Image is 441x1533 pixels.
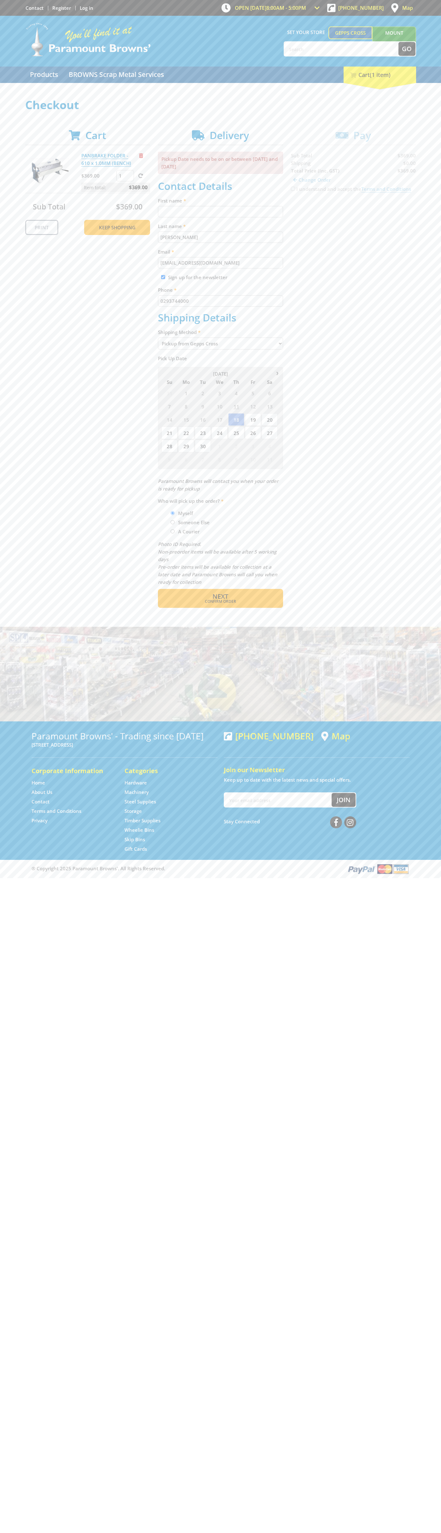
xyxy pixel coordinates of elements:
[32,741,218,749] p: [STREET_ADDRESS]
[195,400,211,413] span: 9
[212,440,228,452] span: 1
[158,206,283,217] input: Please enter your first name.
[158,295,283,307] input: Please enter your telephone number.
[125,836,145,843] a: Go to the Skip Bins page
[125,779,147,786] a: Go to the Hardware page
[262,387,278,399] span: 6
[125,827,154,833] a: Go to the Wheelie Bins page
[262,378,278,386] span: Sa
[168,274,227,280] label: Sign up for the newsletter
[158,312,283,324] h2: Shipping Details
[161,378,177,386] span: Su
[25,220,58,235] a: Print
[347,863,410,875] img: PayPal, Mastercard, Visa accepted
[31,152,69,190] img: PANBRAKE FOLDER - 610 x 1.0MM (BENCH)
[26,5,44,11] a: Go to the Contact page
[266,4,306,11] span: 8:00am - 5:00pm
[398,42,415,56] button: Go
[176,517,212,528] label: Someone Else
[212,400,228,413] span: 10
[32,798,49,805] a: Go to the Contact page
[262,413,278,426] span: 20
[158,478,278,492] em: Paramount Browns will contact you when your order is ready for pickup
[228,387,244,399] span: 4
[81,152,131,167] a: PANBRAKE FOLDER - 610 x 1.0MM (BENCH)
[125,808,142,814] a: Go to the Storage page
[176,508,195,519] label: Myself
[178,453,194,466] span: 6
[245,413,261,426] span: 19
[224,731,314,741] div: [PHONE_NUMBER]
[161,400,177,413] span: 7
[235,4,306,11] span: OPEN [DATE]
[284,42,398,56] input: Search
[125,846,147,852] a: Go to the Gift Cards page
[245,387,261,399] span: 5
[85,128,106,142] span: Cart
[32,731,218,741] h3: Paramount Browns' - Trading since [DATE]
[171,600,270,603] span: Confirm order
[158,197,283,204] label: First name
[81,183,150,192] p: Item total:
[116,202,142,212] span: $369.00
[245,378,261,386] span: Fr
[81,172,115,179] p: $369.00
[52,5,71,11] a: Go to the registration page
[245,440,261,452] span: 3
[224,814,356,829] div: Stay Connected
[158,286,283,294] label: Phone
[64,67,169,83] a: Go to the BROWNS Scrap Metal Services page
[178,387,194,399] span: 1
[262,400,278,413] span: 13
[158,180,283,192] h2: Contact Details
[139,152,143,159] a: Remove from cart
[161,387,177,399] span: 31
[212,453,228,466] span: 8
[370,71,391,79] span: (1 item)
[25,863,416,875] div: ® Copyright 2025 Paramount Browns'. All Rights Reserved.
[25,99,416,111] h1: Checkout
[332,793,356,807] button: Join
[32,817,48,824] a: Go to the Privacy page
[158,232,283,243] input: Please enter your last name.
[158,497,283,505] label: Who will pick up the order?
[210,128,249,142] span: Delivery
[224,793,332,807] input: Your email address
[158,355,283,362] label: Pick Up Date
[262,440,278,452] span: 4
[176,526,202,537] label: A Courier
[228,400,244,413] span: 11
[178,413,194,426] span: 15
[158,541,277,585] em: Photo ID Required. Non-preorder items will be available after 5 working days Pre-order items will...
[158,328,283,336] label: Shipping Method
[321,731,350,741] a: View a map of Gepps Cross location
[25,67,63,83] a: Go to the Products page
[284,26,329,38] span: Set your store
[25,22,151,57] img: Paramount Browns'
[125,766,205,775] h5: Categories
[212,387,228,399] span: 3
[84,220,150,235] a: Keep Shopping
[245,453,261,466] span: 10
[228,413,244,426] span: 18
[245,400,261,413] span: 12
[158,248,283,255] label: Email
[344,67,416,83] div: Cart
[80,5,93,11] a: Log in
[161,453,177,466] span: 5
[33,202,65,212] span: Sub Total
[228,378,244,386] span: Th
[32,808,81,814] a: Go to the Terms and Conditions page
[195,413,211,426] span: 16
[212,426,228,439] span: 24
[262,426,278,439] span: 27
[328,26,372,39] a: Gepps Cross
[32,766,112,775] h5: Corporate Information
[158,152,283,174] p: Pickup Date needs to be on or between [DATE] and [DATE]
[195,378,211,386] span: Tu
[178,440,194,452] span: 29
[195,387,211,399] span: 2
[161,440,177,452] span: 28
[195,440,211,452] span: 30
[212,413,228,426] span: 17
